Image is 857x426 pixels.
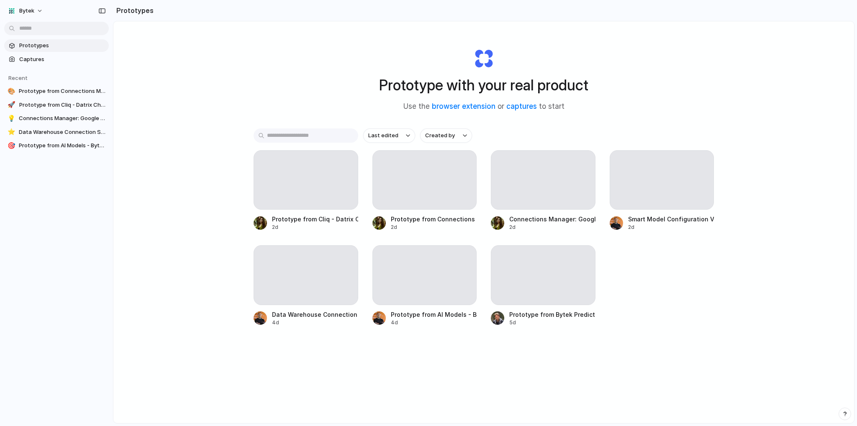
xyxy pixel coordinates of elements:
a: ⭐Data Warehouse Connection Setup [4,126,109,139]
div: Connections Manager: Google Ads & BigQuery Integration [509,215,595,223]
span: Prototype from Cliq - Datrix Chat [19,101,105,109]
a: Prototype from Cliq - Datrix Chat2d [254,150,358,231]
span: Prototype from Connections Manager - Bytek Prediction Platform [19,87,105,95]
div: 5d [509,319,595,326]
a: captures [506,102,537,110]
div: Prototype from Connections Manager - Bytek Prediction Platform [391,215,477,223]
span: Prototypes [19,41,105,50]
div: 2d [509,223,595,231]
div: 4d [391,319,477,326]
div: 💡 [8,114,15,123]
button: Bytek [4,4,47,18]
span: Created by [425,131,455,140]
div: 2d [272,223,358,231]
div: 🎨 [8,87,15,95]
a: browser extension [432,102,495,110]
span: Data Warehouse Connection Setup [19,128,105,136]
span: Prototype from AI Models - Bytek Prediction Platform v2 [19,141,105,150]
div: 🎯 [8,141,15,150]
span: Use the or to start [403,101,564,112]
div: Prototype from AI Models - Bytek Prediction Platform v2 [391,310,477,319]
h2: Prototypes [113,5,154,15]
a: 🎯Prototype from AI Models - Bytek Prediction Platform v2 [4,139,109,152]
span: Connections Manager: Google Ads & BigQuery Integration [19,114,105,123]
div: Smart Model Configuration Viewer [628,215,714,223]
a: Data Warehouse Connection Setup4d [254,245,358,326]
h1: Prototype with your real product [379,74,588,96]
div: Prototype from Cliq - Datrix Chat [272,215,358,223]
a: Prototype from Connections Manager - Bytek Prediction Platform2d [372,150,477,231]
div: 2d [391,223,477,231]
a: 💡Connections Manager: Google Ads & BigQuery Integration [4,112,109,125]
a: Captures [4,53,109,66]
button: Created by [420,128,472,143]
span: Bytek [19,7,34,15]
a: 🚀Prototype from Cliq - Datrix Chat [4,99,109,111]
a: Prototypes [4,39,109,52]
span: Recent [8,74,28,81]
div: 2d [628,223,714,231]
a: 🎨Prototype from Connections Manager - Bytek Prediction Platform [4,85,109,98]
div: 4d [272,319,358,326]
div: 🚀 [8,101,16,109]
div: ⭐ [8,128,15,136]
a: Connections Manager: Google Ads & BigQuery Integration2d [491,150,595,231]
a: Prototype from AI Models - Bytek Prediction Platform v24d [372,245,477,326]
div: Prototype from Bytek Prediction Platform - Users Explorer [509,310,595,319]
button: Last edited [363,128,415,143]
span: Captures [19,55,105,64]
a: Smart Model Configuration Viewer2d [610,150,714,231]
span: Last edited [368,131,398,140]
div: Data Warehouse Connection Setup [272,310,358,319]
a: Prototype from Bytek Prediction Platform - Users Explorer5d [491,245,595,326]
